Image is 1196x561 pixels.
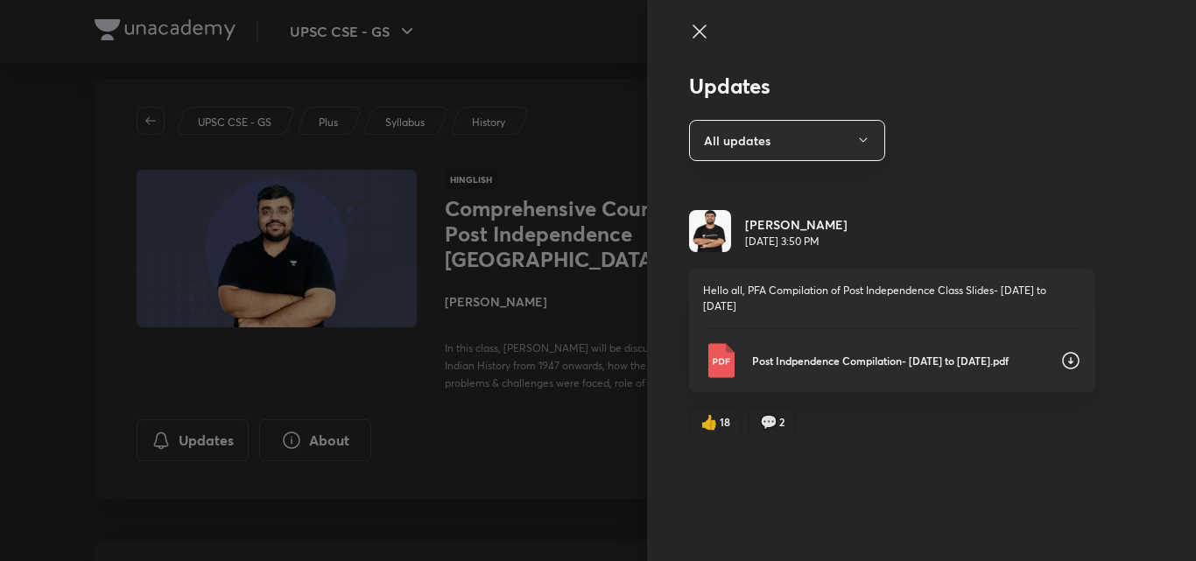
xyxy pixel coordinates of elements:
span: comment [760,414,777,430]
span: like [700,414,718,430]
h6: [PERSON_NAME] [745,215,848,234]
p: Post Indpendence Compilation- [DATE] to [DATE].pdf [752,353,1046,368]
img: Pdf [703,343,738,378]
button: All updates [689,120,885,161]
h3: Updates [689,74,1095,99]
p: Hello all, PFA Compilation of Post Independence Class Slides- [DATE] to [DATE] [703,283,1081,314]
span: 18 [720,414,730,430]
img: Avatar [689,210,731,252]
span: 2 [779,414,784,430]
p: [DATE] 3:50 PM [745,234,848,249]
